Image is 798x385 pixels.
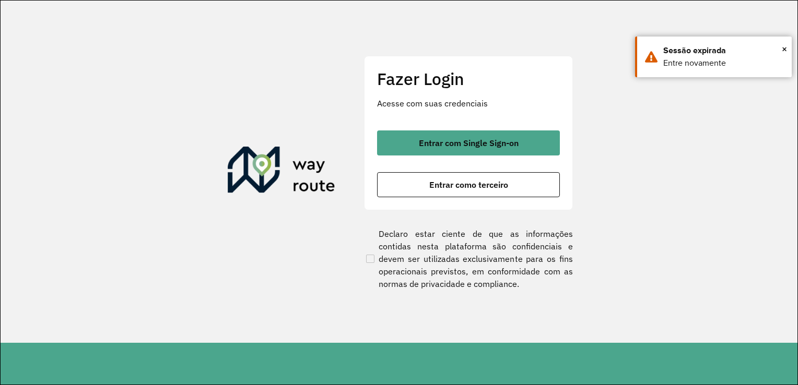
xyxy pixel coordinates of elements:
[377,172,560,197] button: button
[429,181,508,189] span: Entrar como terceiro
[364,227,573,290] label: Declaro estar ciente de que as informações contidas nesta plataforma são confidenciais e devem se...
[782,41,787,57] button: Close
[782,41,787,57] span: ×
[663,57,784,69] div: Entre novamente
[377,97,560,110] p: Acesse com suas credenciais
[663,44,784,57] div: Sessão expirada
[419,139,519,147] span: Entrar com Single Sign-on
[377,130,560,155] button: button
[377,69,560,89] h2: Fazer Login
[228,147,335,197] img: Roteirizador AmbevTech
